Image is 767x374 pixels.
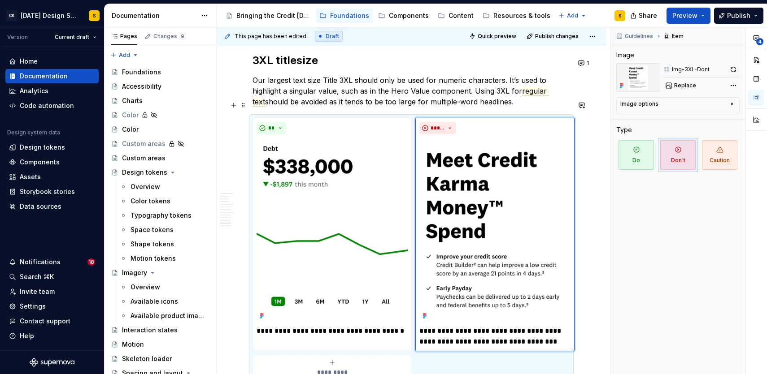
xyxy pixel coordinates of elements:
[5,69,99,83] a: Documentation
[122,354,172,363] div: Skeleton loader
[116,194,213,208] a: Color tokens
[672,66,710,73] div: Img-3XL-Dont
[30,358,74,367] svg: Supernova Logo
[479,9,554,23] a: Resources & tools
[116,180,213,194] a: Overview
[6,10,17,21] div: CK
[131,197,170,206] div: Color tokens
[20,143,65,152] div: Design tokens
[20,258,61,267] div: Notifications
[727,11,750,20] span: Publish
[626,8,663,24] button: Share
[7,129,60,136] div: Design system data
[179,33,186,40] span: 9
[131,211,192,220] div: Typography tokens
[108,94,213,108] a: Charts
[5,140,99,155] a: Design tokens
[524,30,583,43] button: Publish changes
[131,225,174,234] div: Space tokens
[5,54,99,69] a: Home
[253,86,549,107] span: regular text
[587,60,589,67] span: 1
[108,266,213,280] a: Imagery
[616,63,659,92] img: 6bf29055-bfe3-4f7f-84e0-477a310fad16.png
[108,79,213,94] a: Accessibility
[375,9,432,23] a: Components
[700,138,740,172] button: Caution
[672,11,697,20] span: Preview
[131,297,178,306] div: Available icons
[535,33,579,40] span: Publish changes
[131,182,160,191] div: Overview
[614,30,657,43] button: Guidelines
[108,337,213,352] a: Motion
[122,139,166,148] div: Custom areas
[5,99,99,113] a: Code automation
[108,352,213,366] a: Skeleton loader
[434,9,477,23] a: Content
[330,11,369,20] div: Foundations
[116,223,213,237] a: Space tokens
[119,52,130,59] span: Add
[253,75,570,107] p: Our largest text size Title 3XL should only be used for numeric characters. It’s used to highligh...
[222,7,554,25] div: Page tree
[658,138,698,172] button: Don't
[296,54,318,67] commenthighlight: size
[7,34,28,41] div: Version
[122,326,178,335] div: Interaction states
[20,101,74,110] div: Code automation
[116,309,213,323] a: Available product imagery
[493,11,550,20] div: Resources & tools
[116,251,213,266] a: Motion tokens
[131,283,160,292] div: Overview
[21,11,78,20] div: [DATE] Design System
[2,6,102,25] button: CK[DATE] Design SystemS
[5,155,99,169] a: Components
[108,165,213,180] a: Design tokens
[20,158,60,167] div: Components
[122,154,166,163] div: Custom areas
[235,33,308,40] span: This page has been edited.
[20,302,46,311] div: Settings
[116,280,213,294] a: Overview
[639,11,657,20] span: Share
[674,82,696,89] span: Replace
[51,31,100,43] button: Current draft
[20,86,48,95] div: Analytics
[108,65,213,79] a: Foundations
[93,12,96,19] div: S
[616,51,634,60] div: Image
[619,12,622,19] div: S
[478,33,516,40] span: Quick preview
[20,272,54,281] div: Search ⌘K
[122,125,139,134] div: Color
[5,270,99,284] button: Search ⌘K
[131,240,174,249] div: Shape tokens
[5,199,99,214] a: Data sources
[153,33,186,40] div: Changes
[131,311,205,320] div: Available product imagery
[122,96,143,105] div: Charts
[108,108,213,122] a: Color
[663,79,700,92] button: Replace
[5,284,99,299] a: Invite team
[236,11,310,20] div: Bringing the Credit [DATE] brand to life across products
[466,30,520,43] button: Quick preview
[253,53,570,68] h2: 3XL title
[122,111,139,120] div: Color
[326,33,339,40] span: Draft
[20,317,70,326] div: Contact support
[108,151,213,165] a: Custom areas
[87,258,95,266] span: 18
[389,11,429,20] div: Components
[556,9,589,22] button: Add
[5,170,99,184] a: Assets
[616,138,656,172] button: Do
[567,12,578,19] span: Add
[575,57,593,69] button: 1
[108,122,213,137] a: Color
[20,331,34,340] div: Help
[625,33,653,40] span: Guidelines
[619,140,654,170] span: Do
[702,140,737,170] span: Caution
